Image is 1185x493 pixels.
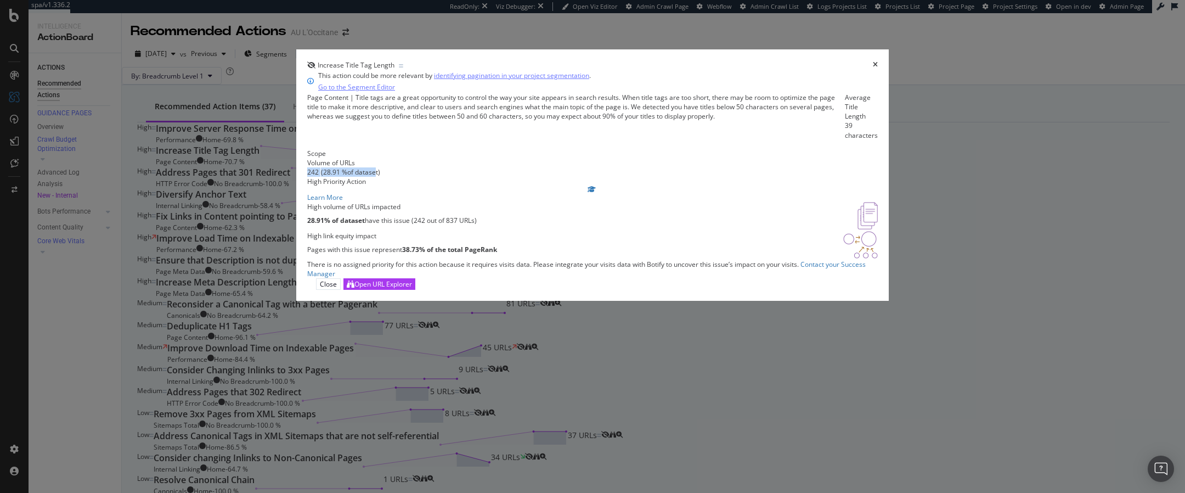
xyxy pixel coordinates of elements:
[307,62,315,69] div: eye-slash
[307,186,878,202] a: Learn More
[350,93,354,102] span: |
[307,260,866,278] a: Contact your Success Manager
[307,193,878,202] div: Learn More
[321,167,380,177] div: ( 28.91 % of dataset )
[1148,456,1174,482] div: Open Intercom Messenger
[307,93,845,140] div: Title tags are a great opportunity to control the way your site appears in search results. When t...
[399,64,403,68] img: Equal
[343,278,415,290] button: Open URL Explorer
[316,278,341,290] button: Close
[843,231,878,259] img: DDxVyA23.png
[307,202,477,211] div: High volume of URLs impacted
[296,49,889,301] div: modal
[307,167,319,177] div: 242
[434,70,589,81] a: identifying pagination in your project segmentation
[307,245,497,254] p: Pages with this issue represent
[845,121,878,139] div: 39 characters
[307,231,497,240] div: High link equity impact
[307,158,380,167] div: Volume of URLs
[402,245,497,254] strong: 38.73% of the total PageRank
[307,70,878,93] div: info banner
[307,216,365,225] strong: 28.91% of dataset
[857,202,878,229] img: e5DMFwAAAABJRU5ErkJggg==
[307,216,477,225] p: have this issue (242 out of 837 URLs)
[354,279,412,289] div: Open URL Explorer
[307,177,366,186] span: High Priority Action
[307,260,878,278] div: There is no assigned priority for this action because it requires visits data. Please integrate y...
[845,93,878,121] div: Average Title Length
[320,279,337,289] div: Close
[318,70,591,93] div: This action could be more relevant by .
[318,60,394,70] span: Increase Title Tag Length
[873,60,878,70] div: times
[307,93,348,102] span: Page Content
[318,81,395,93] a: Go to the Segment Editor
[307,149,380,158] div: Scope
